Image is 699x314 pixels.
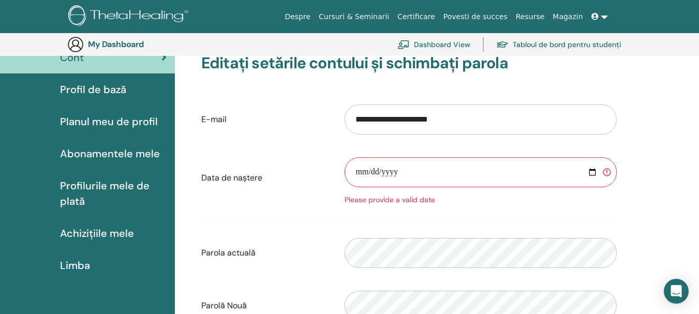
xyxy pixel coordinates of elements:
[60,178,167,209] span: Profilurile mele de plată
[439,7,512,26] a: Povesti de succes
[315,7,393,26] a: Cursuri & Seminarii
[280,7,315,26] a: Despre
[397,33,470,56] a: Dashboard View
[60,226,134,241] span: Achizițiile mele
[194,168,337,188] label: Data de naștere
[397,40,410,49] img: chalkboard-teacher.svg
[60,50,84,65] span: Cont
[88,39,191,49] h3: My Dashboard
[194,110,337,129] label: E-mail
[68,5,192,28] img: logo.png
[512,7,549,26] a: Resurse
[60,82,126,97] span: Profil de bază
[664,279,689,304] div: Open Intercom Messenger
[60,114,158,129] span: Planul meu de profil
[60,258,90,273] span: Limba
[496,33,621,56] a: Tabloul de bord pentru studenți
[496,40,509,49] img: graduation-cap.svg
[194,243,337,263] label: Parola actuală
[60,146,160,161] span: Abonamentele mele
[67,36,84,53] img: generic-user-icon.jpg
[548,7,587,26] a: Magazin
[345,195,617,205] div: Please provide a valid date
[393,7,439,26] a: Certificare
[201,54,617,72] h3: Editați setările contului și schimbați parola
